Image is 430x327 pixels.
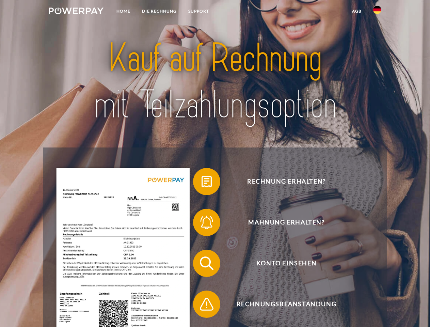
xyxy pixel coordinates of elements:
img: logo-powerpay-white.svg [49,7,103,14]
img: qb_bill.svg [198,173,215,190]
img: qb_search.svg [198,255,215,272]
img: de [373,6,381,14]
button: Rechnung erhalten? [193,168,370,195]
span: Rechnungsbeanstandung [203,291,370,318]
span: Rechnung erhalten? [203,168,370,195]
span: Konto einsehen [203,250,370,277]
a: Home [111,5,136,17]
img: title-powerpay_de.svg [65,33,365,130]
a: SUPPORT [182,5,215,17]
a: DIE RECHNUNG [136,5,182,17]
button: Rechnungsbeanstandung [193,291,370,318]
button: Konto einsehen [193,250,370,277]
img: qb_bell.svg [198,214,215,231]
img: qb_warning.svg [198,296,215,313]
a: agb [346,5,367,17]
span: Mahnung erhalten? [203,209,370,236]
button: Mahnung erhalten? [193,209,370,236]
